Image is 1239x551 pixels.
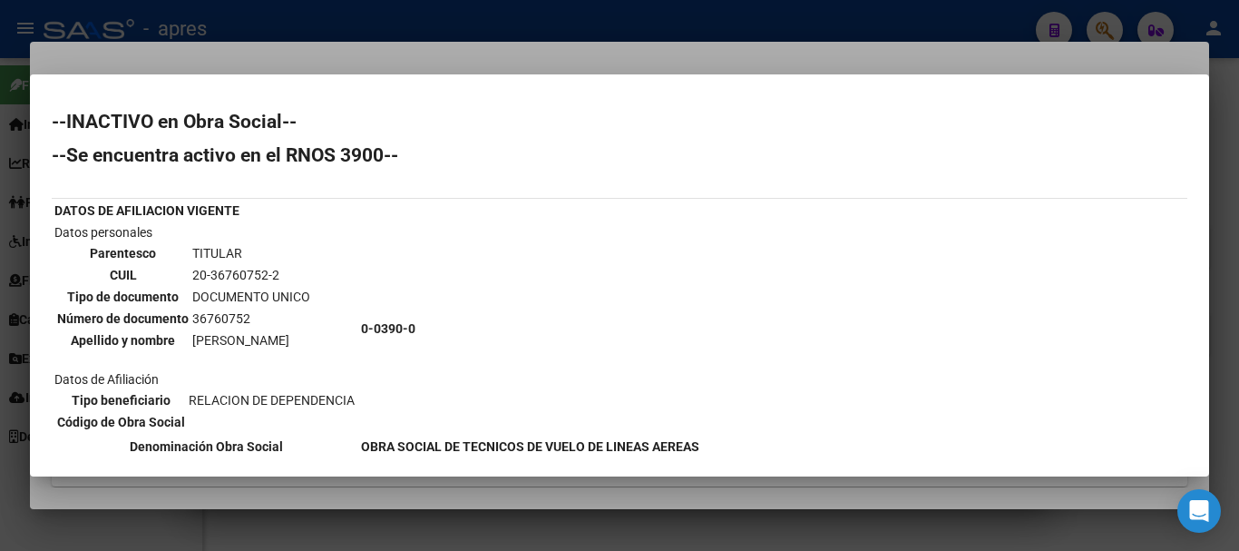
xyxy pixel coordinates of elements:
[191,265,311,285] td: 20-36760752-2
[361,321,415,336] b: 0-0390-0
[56,309,190,329] th: Número de documento
[191,330,311,350] td: [PERSON_NAME]
[188,390,356,410] td: RELACION DE DEPENDENCIA
[56,287,190,307] th: Tipo de documento
[361,439,699,454] b: OBRA SOCIAL DE TECNICOS DE VUELO DE LINEAS AEREAS
[54,437,358,457] th: Denominación Obra Social
[191,309,311,329] td: 36760752
[52,146,1187,164] h2: --Se encuentra activo en el RNOS 3900--
[56,412,186,432] th: Código de Obra Social
[54,222,358,435] td: Datos personales Datos de Afiliación
[56,390,186,410] th: Tipo beneficiario
[1177,489,1221,533] div: Open Intercom Messenger
[191,243,311,263] td: TITULAR
[54,203,239,218] b: DATOS DE AFILIACION VIGENTE
[56,243,190,263] th: Parentesco
[56,265,190,285] th: CUIL
[56,330,190,350] th: Apellido y nombre
[191,287,311,307] td: DOCUMENTO UNICO
[52,113,1187,131] h2: --INACTIVO en Obra Social--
